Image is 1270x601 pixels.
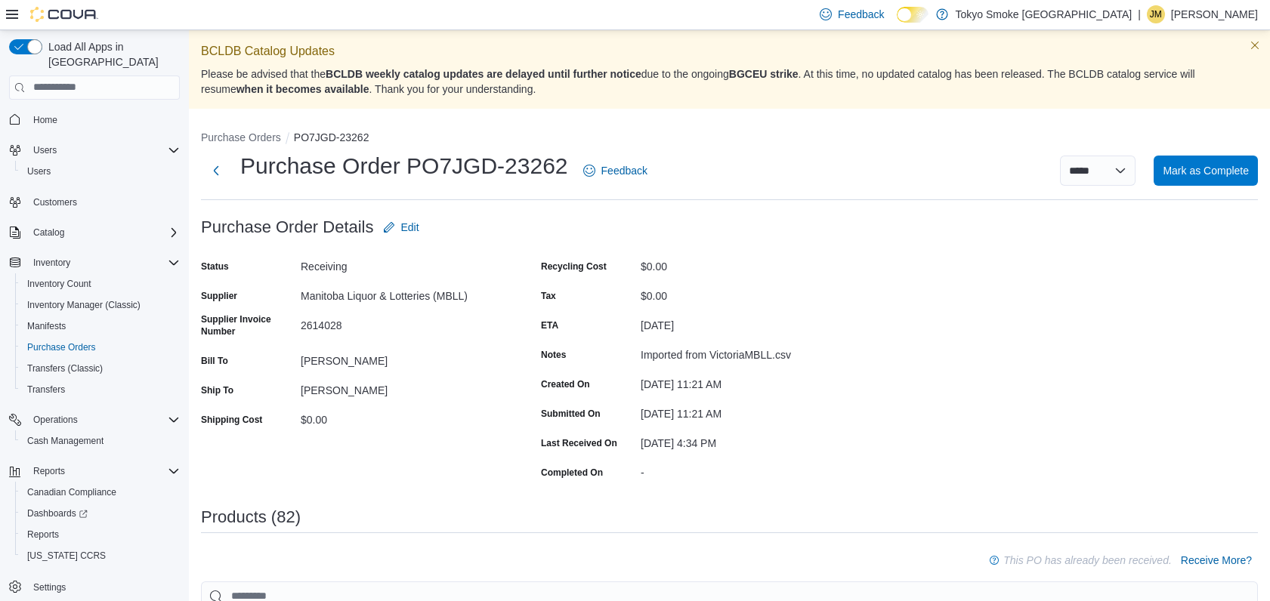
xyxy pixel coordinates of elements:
[27,362,103,374] span: Transfers (Classic)
[30,7,98,22] img: Cova
[21,275,180,293] span: Inventory Count
[33,227,64,239] span: Catalog
[21,162,180,180] span: Users
[201,290,237,302] label: Supplier
[21,483,180,501] span: Canadian Compliance
[15,161,186,182] button: Users
[33,465,65,477] span: Reports
[301,254,503,273] div: Receiving
[301,349,503,367] div: [PERSON_NAME]
[27,507,88,519] span: Dashboards
[27,193,180,211] span: Customers
[27,577,180,596] span: Settings
[33,196,77,208] span: Customers
[401,220,419,235] span: Edit
[956,5,1132,23] p: Tokyo Smoke [GEOGRAPHIC_DATA]
[33,144,57,156] span: Users
[27,110,180,129] span: Home
[201,384,233,396] label: Ship To
[1150,5,1162,23] span: JM
[21,359,109,378] a: Transfers (Classic)
[27,529,59,541] span: Reports
[21,504,94,522] a: Dashboards
[201,42,1258,60] p: BCLDB Catalog Updates
[21,525,180,544] span: Reports
[897,7,929,23] input: Dark Mode
[15,482,186,503] button: Canadian Compliance
[21,483,122,501] a: Canadian Compliance
[201,414,262,426] label: Shipping Cost
[27,223,180,242] span: Catalog
[21,317,180,335] span: Manifests
[641,254,843,273] div: $0.00
[326,68,641,80] strong: BCLDB weekly catalog updates are delayed until further notice
[3,109,186,131] button: Home
[21,296,147,314] a: Inventory Manager (Classic)
[33,581,66,593] span: Settings
[838,7,884,22] span: Feedback
[577,156,654,186] a: Feedback
[301,313,503,331] div: 2614028
[15,316,186,337] button: Manifests
[236,83,369,95] strong: when it becomes available
[21,359,180,378] span: Transfers (Classic)
[301,378,503,396] div: [PERSON_NAME]
[15,337,186,358] button: Purchase Orders
[1003,551,1172,569] p: This PO has already been received.
[27,435,104,447] span: Cash Management
[27,411,180,429] span: Operations
[240,151,568,181] h1: Purchase Order PO7JGD-23262
[641,313,843,331] div: [DATE]
[27,486,116,498] span: Canadian Compliance
[541,408,601,420] label: Submitted On
[201,508,301,526] h3: Products (82)
[1175,545,1258,575] button: Receive More?
[601,163,647,178] span: Feedback
[15,503,186,524] a: Dashboards
[201,66,1258,97] p: Please be advised that the due to the ongoing . At this time, no updated catalog has been release...
[541,378,590,390] label: Created On
[27,278,91,290] span: Inventory Count
[3,252,186,273] button: Inventory
[27,411,84,429] button: Operations
[201,218,374,236] h3: Purchase Order Details
[541,437,617,449] label: Last Received On
[27,578,72,596] a: Settings
[201,355,228,367] label: Bill To
[541,290,556,302] label: Tax
[27,141,180,159] span: Users
[15,273,186,294] button: Inventory Count
[641,461,843,479] div: -
[201,260,229,273] label: Status
[3,140,186,161] button: Users
[541,260,607,273] label: Recycling Cost
[15,430,186,452] button: Cash Management
[21,317,72,335] a: Manifests
[27,299,141,311] span: Inventory Manager (Classic)
[21,504,180,522] span: Dashboards
[21,275,97,293] a: Inventory Count
[27,193,83,211] a: Customers
[641,372,843,390] div: [DATE] 11:21 AM
[3,575,186,597] button: Settings
[641,431,843,449] div: [DATE] 4:34 PM
[1171,5,1258,23] p: [PERSON_NAME]
[3,191,186,213] button: Customers
[33,114,57,126] span: Home
[21,381,180,399] span: Transfers
[15,358,186,379] button: Transfers (Classic)
[21,162,57,180] a: Users
[541,319,558,331] label: ETA
[15,524,186,545] button: Reports
[27,550,106,562] span: [US_STATE] CCRS
[27,384,65,396] span: Transfers
[27,320,66,332] span: Manifests
[15,379,186,400] button: Transfers
[27,254,76,272] button: Inventory
[201,130,1258,148] nav: An example of EuiBreadcrumbs
[1154,156,1258,186] button: Mark as Complete
[21,338,180,356] span: Purchase Orders
[1163,163,1249,178] span: Mark as Complete
[301,408,503,426] div: $0.00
